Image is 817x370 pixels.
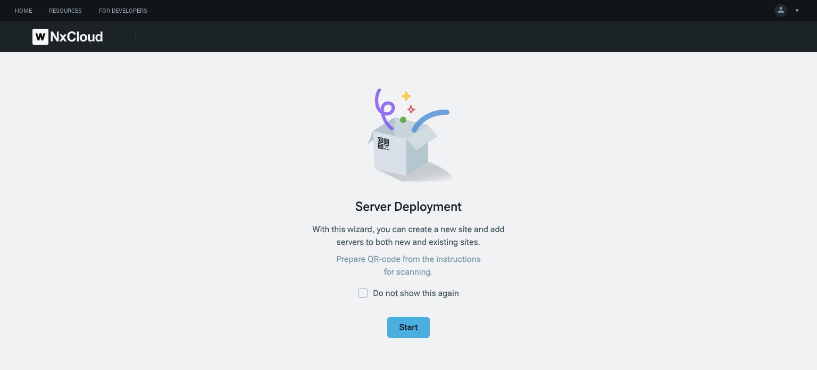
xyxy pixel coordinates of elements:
span: Start [397,321,420,334]
a: For Developers [90,4,156,18]
a: Start [387,317,430,338]
div: With this wizard, you can create a new site and add servers to both new and existing sites. [311,223,506,253]
img: Nx Cloud logo [32,29,103,45]
div: Server Deployment [355,199,462,223]
a: Resources [40,4,90,18]
label: Do not show this again [358,287,459,300]
a: Home [6,4,40,18]
div: Prepare QR-code from the instructions for scanning. [331,253,486,287]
